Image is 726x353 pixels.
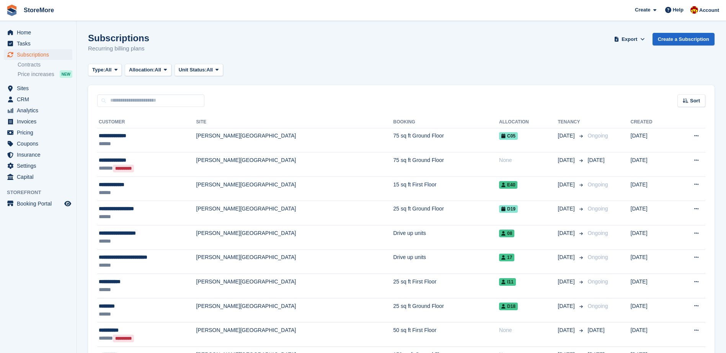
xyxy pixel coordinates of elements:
[196,152,393,177] td: [PERSON_NAME][GEOGRAPHIC_DATA]
[393,274,499,298] td: 25 sq ft First Floor
[588,206,608,212] span: Ongoing
[558,205,576,213] span: [DATE]
[155,66,161,74] span: All
[558,302,576,310] span: [DATE]
[196,176,393,201] td: [PERSON_NAME][GEOGRAPHIC_DATA]
[499,230,514,237] span: 08
[88,33,149,43] h1: Subscriptions
[631,116,674,128] th: Created
[17,198,63,209] span: Booking Portal
[88,64,122,76] button: Type: All
[17,149,63,160] span: Insurance
[393,322,499,347] td: 50 sq ft First Floor
[125,64,171,76] button: Allocation: All
[690,6,698,14] img: Store More Team
[631,249,674,274] td: [DATE]
[196,128,393,152] td: [PERSON_NAME][GEOGRAPHIC_DATA]
[631,298,674,322] td: [DATE]
[4,160,72,171] a: menu
[207,66,213,74] span: All
[631,128,674,152] td: [DATE]
[558,181,576,189] span: [DATE]
[499,156,558,164] div: None
[88,44,149,53] p: Recurring billing plans
[499,116,558,128] th: Allocation
[129,66,155,74] span: Allocation:
[4,138,72,149] a: menu
[393,116,499,128] th: Booking
[92,66,105,74] span: Type:
[4,116,72,127] a: menu
[631,152,674,177] td: [DATE]
[6,5,18,16] img: stora-icon-8386f47178a22dfd0bd8f6a31ec36ba5ce8667c1dd55bd0f319d3a0aa187defe.svg
[179,66,207,74] span: Unit Status:
[18,61,72,68] a: Contracts
[558,253,576,261] span: [DATE]
[4,38,72,49] a: menu
[588,157,605,163] span: [DATE]
[653,33,715,45] a: Create a Subscription
[63,199,72,208] a: Preview store
[393,128,499,152] td: 75 sq ft Ground Floor
[588,303,608,309] span: Ongoing
[499,132,518,140] span: C05
[60,70,72,78] div: NEW
[196,274,393,298] td: [PERSON_NAME][GEOGRAPHIC_DATA]
[631,176,674,201] td: [DATE]
[4,149,72,160] a: menu
[17,160,63,171] span: Settings
[196,298,393,322] td: [PERSON_NAME][GEOGRAPHIC_DATA]
[18,71,54,78] span: Price increases
[393,176,499,201] td: 15 sq ft First Floor
[558,156,576,164] span: [DATE]
[17,172,63,182] span: Capital
[613,33,646,45] button: Export
[499,326,558,334] div: None
[196,225,393,250] td: [PERSON_NAME][GEOGRAPHIC_DATA]
[499,205,518,213] span: D19
[18,70,72,78] a: Price increases NEW
[393,225,499,250] td: Drive up units
[17,138,63,149] span: Coupons
[499,254,514,261] span: 17
[17,105,63,116] span: Analytics
[393,201,499,225] td: 25 sq ft Ground Floor
[558,229,576,237] span: [DATE]
[558,326,576,334] span: [DATE]
[690,97,700,105] span: Sort
[622,36,637,43] span: Export
[588,279,608,285] span: Ongoing
[17,27,63,38] span: Home
[4,94,72,105] a: menu
[499,303,518,310] span: D18
[4,198,72,209] a: menu
[21,4,57,16] a: StoreMore
[588,181,608,188] span: Ongoing
[631,225,674,250] td: [DATE]
[558,132,576,140] span: [DATE]
[105,66,112,74] span: All
[699,6,719,14] span: Account
[4,105,72,116] a: menu
[196,116,393,128] th: Site
[7,189,76,196] span: Storefront
[17,49,63,60] span: Subscriptions
[558,116,585,128] th: Tenancy
[17,38,63,49] span: Tasks
[4,49,72,60] a: menu
[196,249,393,274] td: [PERSON_NAME][GEOGRAPHIC_DATA]
[393,298,499,322] td: 25 sq ft Ground Floor
[17,83,63,94] span: Sites
[499,278,516,286] span: I11
[588,230,608,236] span: Ongoing
[635,6,650,14] span: Create
[588,254,608,260] span: Ongoing
[631,274,674,298] td: [DATE]
[4,83,72,94] a: menu
[588,133,608,139] span: Ongoing
[4,27,72,38] a: menu
[17,94,63,105] span: CRM
[4,127,72,138] a: menu
[17,116,63,127] span: Invoices
[393,152,499,177] td: 75 sq ft Ground Floor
